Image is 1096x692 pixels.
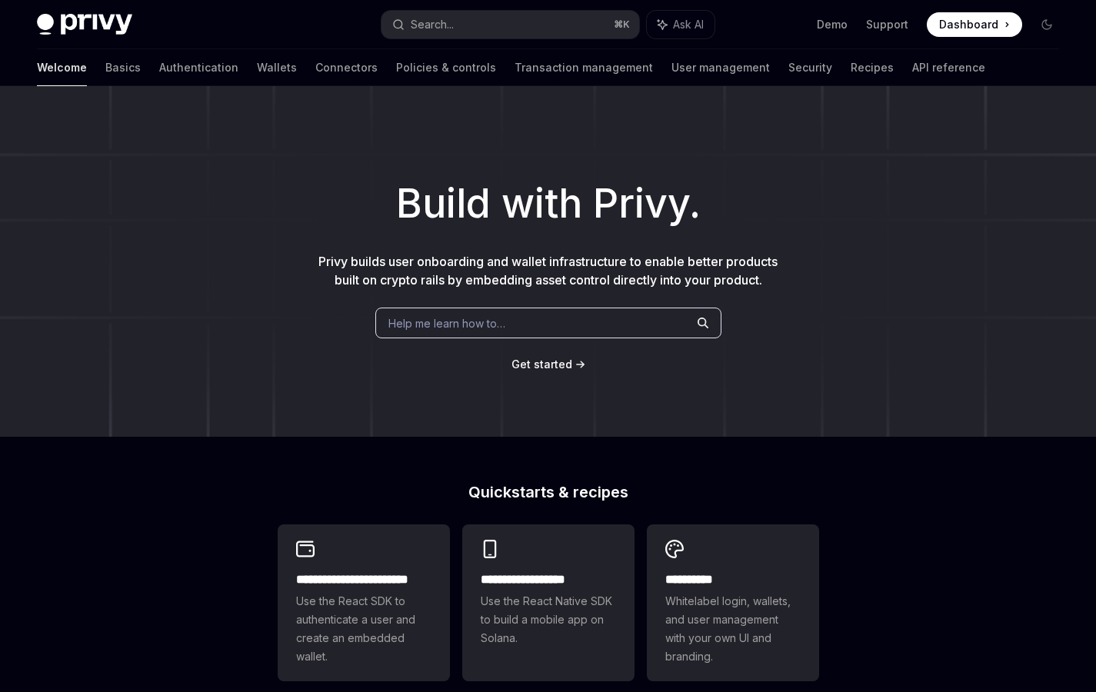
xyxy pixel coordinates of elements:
[927,12,1022,37] a: Dashboard
[381,11,638,38] button: Search...⌘K
[318,254,778,288] span: Privy builds user onboarding and wallet infrastructure to enable better products built on crypto ...
[25,174,1071,234] h1: Build with Privy.
[614,18,630,31] span: ⌘ K
[462,524,635,681] a: **** **** **** ***Use the React Native SDK to build a mobile app on Solana.
[37,49,87,86] a: Welcome
[515,49,653,86] a: Transaction management
[647,524,819,681] a: **** *****Whitelabel login, wallets, and user management with your own UI and branding.
[411,15,454,34] div: Search...
[788,49,832,86] a: Security
[257,49,297,86] a: Wallets
[851,49,894,86] a: Recipes
[647,11,715,38] button: Ask AI
[396,49,496,86] a: Policies & controls
[511,358,572,371] span: Get started
[159,49,238,86] a: Authentication
[37,14,132,35] img: dark logo
[315,49,378,86] a: Connectors
[866,17,908,32] a: Support
[665,592,801,666] span: Whitelabel login, wallets, and user management with your own UI and branding.
[1034,12,1059,37] button: Toggle dark mode
[511,357,572,372] a: Get started
[388,315,505,331] span: Help me learn how to…
[817,17,848,32] a: Demo
[939,17,998,32] span: Dashboard
[481,592,616,647] span: Use the React Native SDK to build a mobile app on Solana.
[671,49,770,86] a: User management
[105,49,141,86] a: Basics
[673,17,704,32] span: Ask AI
[278,484,819,500] h2: Quickstarts & recipes
[296,592,431,666] span: Use the React SDK to authenticate a user and create an embedded wallet.
[912,49,985,86] a: API reference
